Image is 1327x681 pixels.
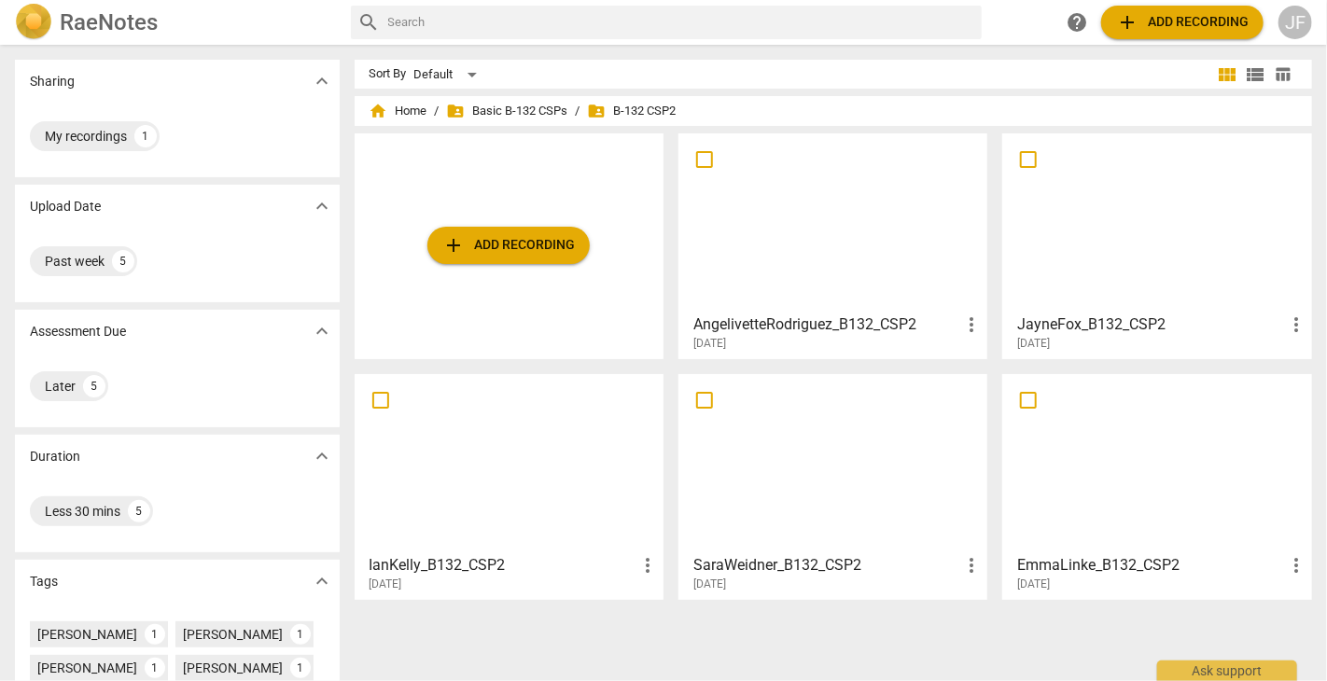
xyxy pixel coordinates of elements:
div: Later [45,377,76,396]
div: 1 [145,658,165,678]
div: 5 [112,250,134,272]
span: Add recording [1116,11,1249,34]
span: expand_more [311,70,333,92]
span: expand_more [311,195,333,217]
span: expand_more [311,445,333,467]
span: view_module [1216,63,1238,86]
span: home [370,102,388,120]
p: Upload Date [30,197,101,216]
div: My recordings [45,127,127,146]
div: [PERSON_NAME] [183,659,283,677]
span: folder_shared [588,102,607,120]
div: Past week [45,252,105,271]
span: Basic B-132 CSPs [447,102,568,120]
p: Assessment Due [30,322,126,341]
span: more_vert [1285,313,1307,336]
a: IanKelly_B132_CSP2[DATE] [361,381,657,591]
span: [DATE] [1017,336,1050,352]
div: 1 [290,658,311,678]
button: Show more [308,192,336,220]
div: 5 [83,375,105,397]
a: EmmaLinke_B132_CSP2[DATE] [1009,381,1305,591]
span: view_list [1244,63,1266,86]
div: Sort By [370,67,407,81]
div: 1 [145,624,165,645]
span: more_vert [1285,554,1307,577]
span: [DATE] [1017,577,1050,592]
div: Default [414,60,483,90]
span: [DATE] [693,336,726,352]
a: JayneFox_B132_CSP2[DATE] [1009,140,1305,351]
span: Home [370,102,427,120]
span: [DATE] [693,577,726,592]
p: Duration [30,447,80,466]
a: Help [1060,6,1094,39]
span: help [1066,11,1088,34]
h3: AngelivetteRodriguez_B132_CSP2 [693,313,960,336]
a: SaraWeidner_B132_CSP2[DATE] [685,381,981,591]
div: [PERSON_NAME] [37,659,137,677]
p: Tags [30,572,58,591]
button: List view [1241,61,1269,89]
div: Less 30 mins [45,502,120,521]
div: 5 [128,500,150,522]
span: [DATE] [370,577,402,592]
h3: SaraWeidner_B132_CSP2 [693,554,960,577]
img: Logo [15,4,52,41]
button: Upload [427,227,590,264]
div: [PERSON_NAME] [183,625,283,644]
div: 1 [134,125,157,147]
div: 1 [290,624,311,645]
h3: IanKelly_B132_CSP2 [370,554,636,577]
span: more_vert [636,554,659,577]
span: add [442,234,465,257]
button: Table view [1269,61,1297,89]
span: / [576,104,580,118]
span: more_vert [960,554,983,577]
button: Show more [308,67,336,95]
input: Search [388,7,975,37]
span: / [435,104,440,118]
span: add [1116,11,1138,34]
div: [PERSON_NAME] [37,625,137,644]
button: Tile view [1213,61,1241,89]
span: more_vert [960,313,983,336]
button: JF [1278,6,1312,39]
button: Show more [308,317,336,345]
div: Ask support [1157,660,1297,681]
a: LogoRaeNotes [15,4,336,41]
span: table_chart [1275,65,1292,83]
p: Sharing [30,72,75,91]
span: expand_more [311,320,333,342]
span: folder_shared [447,102,466,120]
h2: RaeNotes [60,9,158,35]
span: B-132 CSP2 [588,102,677,120]
span: Add recording [442,234,575,257]
button: Show more [308,567,336,595]
a: AngelivetteRodriguez_B132_CSP2[DATE] [685,140,981,351]
span: search [358,11,381,34]
button: Upload [1101,6,1264,39]
h3: EmmaLinke_B132_CSP2 [1017,554,1284,577]
h3: JayneFox_B132_CSP2 [1017,313,1284,336]
span: expand_more [311,570,333,592]
button: Show more [308,442,336,470]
